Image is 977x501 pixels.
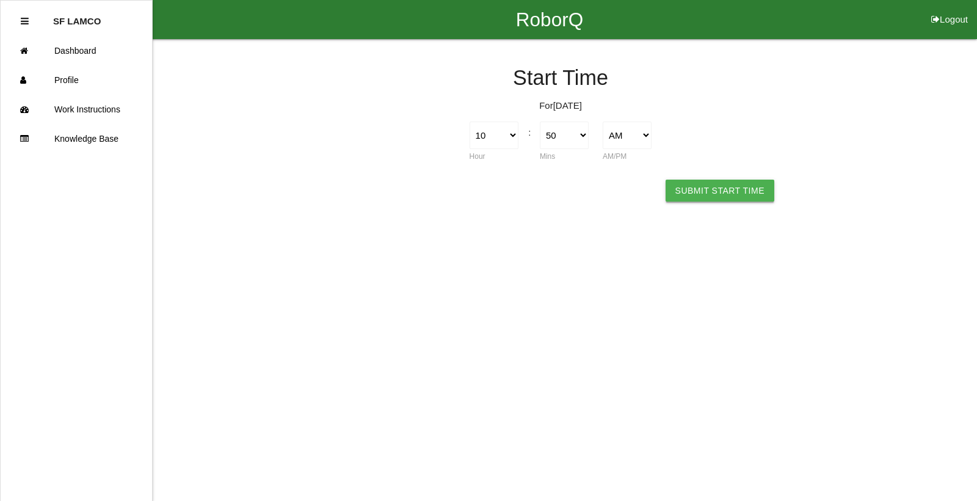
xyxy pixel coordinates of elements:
a: Profile [1,65,152,95]
div: : [525,122,532,140]
div: Close [21,7,29,36]
a: Work Instructions [1,95,152,124]
label: Mins [540,152,555,161]
h4: Start Time [183,67,938,90]
label: AM/PM [603,152,627,161]
p: For [DATE] [183,99,938,113]
a: Dashboard [1,36,152,65]
a: Knowledge Base [1,124,152,153]
label: Hour [470,152,485,161]
button: Submit Start Time [666,180,774,202]
p: SF LAMCO [53,7,101,26]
